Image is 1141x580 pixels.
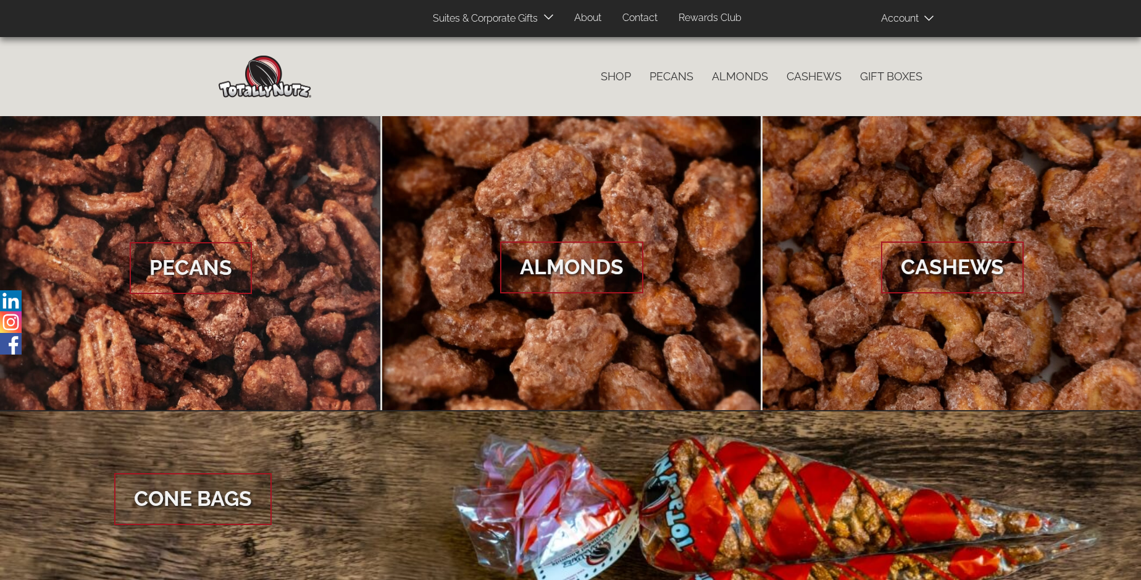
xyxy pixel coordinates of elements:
[114,473,272,525] span: Cone Bags
[777,64,851,90] a: Cashews
[424,7,541,31] a: Suites & Corporate Gifts
[500,242,643,293] span: Almonds
[130,242,252,294] span: Pecans
[591,64,640,90] a: Shop
[703,64,777,90] a: Almonds
[669,6,751,30] a: Rewards Club
[640,64,703,90] a: Pecans
[613,6,667,30] a: Contact
[851,64,932,90] a: Gift Boxes
[881,242,1024,293] span: Cashews
[219,56,311,98] img: Home
[565,6,611,30] a: About
[382,116,761,411] a: Almonds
